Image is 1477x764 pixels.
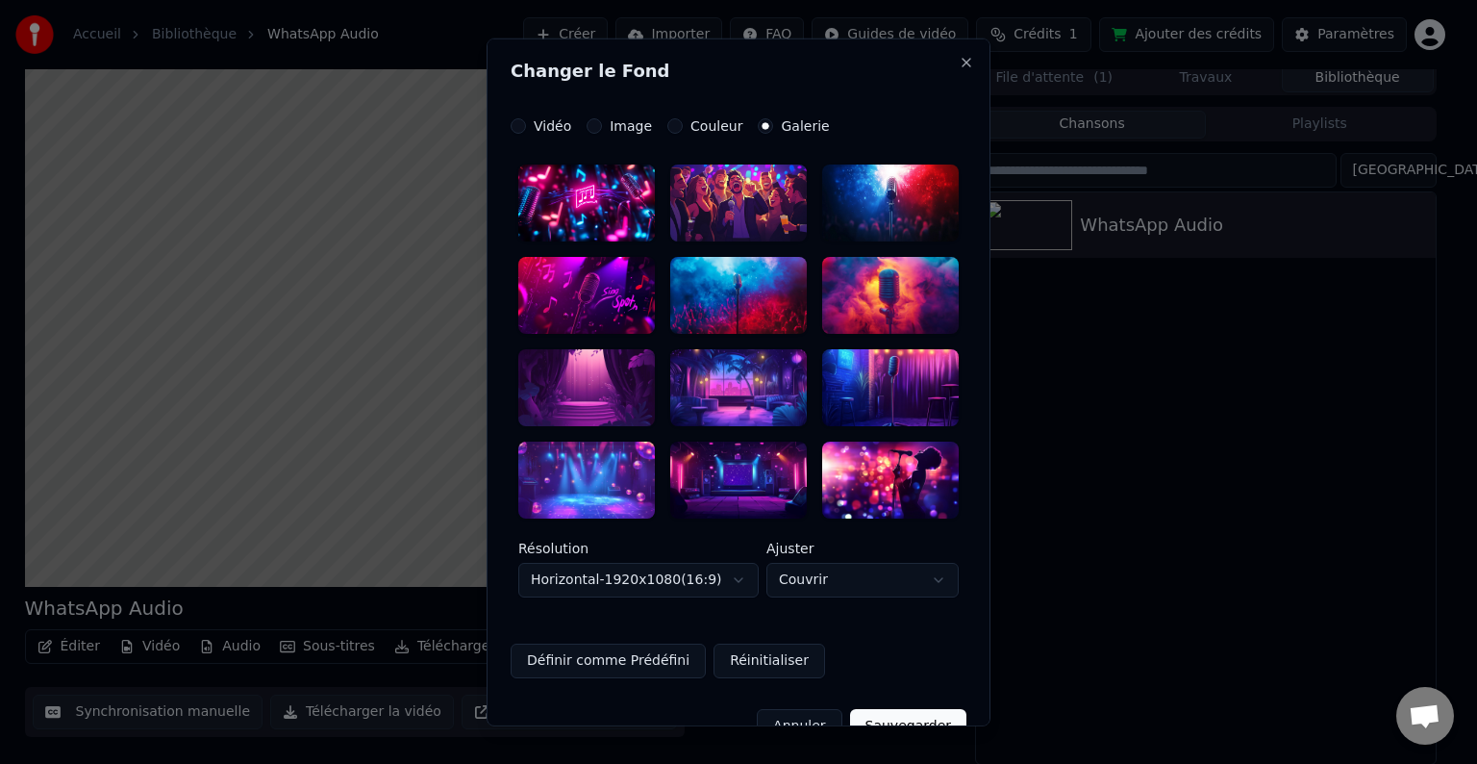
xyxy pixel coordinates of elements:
h2: Changer le Fond [511,63,966,80]
label: Résolution [518,541,759,554]
label: Ajuster [766,541,959,554]
label: Image [610,119,652,133]
button: Réinitialiser [713,643,825,677]
label: Galerie [781,119,829,133]
button: Définir comme Prédéfini [511,643,706,677]
label: Couleur [690,119,742,133]
button: Sauvegarder [850,708,966,743]
label: Vidéo [534,119,571,133]
button: Annuler [757,708,841,743]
